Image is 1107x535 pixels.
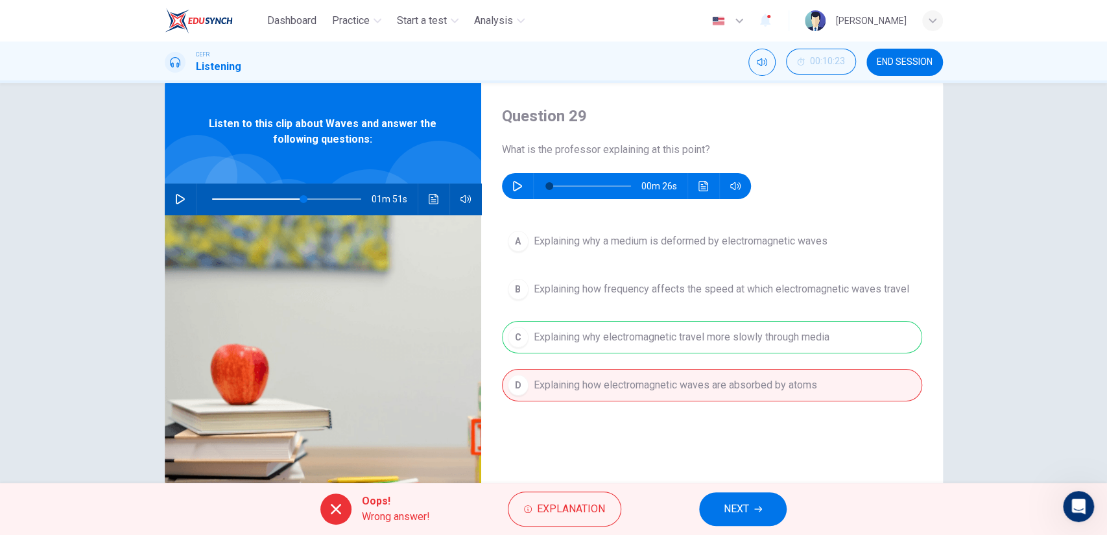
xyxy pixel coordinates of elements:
div: If you need any more help understanding how test scores are combined or have other questions, I’m... [10,316,213,408]
span: 00m 26s [641,173,687,199]
button: 00:10:23 [786,49,856,75]
a: [EMAIL_ADDRESS][DOMAIN_NAME] [46,231,205,241]
div: However, for CEFR Level Test users from [GEOGRAPHIC_DATA], combining high scores from previous te... [21,180,239,256]
h4: Question 29 [502,106,922,126]
span: 01m 51s [372,184,418,215]
div: Was that helpful? [21,272,100,285]
span: NEXT [724,500,749,518]
div: NOOR says… [10,12,249,102]
div: Hide [786,49,856,76]
span: Dashboard [267,13,316,29]
span: 00:10:23 [810,56,845,67]
div: Was that helpful? [10,265,110,293]
button: Emoji picker [20,425,30,435]
button: Upload attachment [62,425,72,435]
div: If you need any more help understanding how test scores are combined or have other questions, I’m... [21,324,202,400]
button: Home [203,5,228,30]
img: EduSynch logo [165,8,233,34]
span: Analysis [474,13,513,29]
button: Click to see the audio transcription [423,184,444,215]
button: Click to see the audio transcription [693,173,714,199]
span: Start a test [397,13,447,29]
span: Wrong answer! [362,509,430,525]
button: Analysis [469,9,530,32]
span: Explanation [537,500,605,518]
button: NEXT [699,492,787,526]
div: hi if i do patching, and the results from my previous test is higher, will it take the results fr... [57,20,239,84]
div: Yes, if you take multiple tests, we will take the highest scores from each section to compile you... [21,110,239,173]
div: [PERSON_NAME] [836,13,907,29]
span: Practice [332,13,370,29]
button: Start a test [392,9,464,32]
div: Fin says… [10,265,249,294]
span: END SESSION [877,57,933,67]
button: go back [8,5,33,30]
div: Fin says… [10,102,249,265]
span: CEFR [196,50,209,59]
button: END SESSION [866,49,943,76]
div: hi if i do patching, and the results from my previous test is higher, will it take the results fr... [47,12,249,91]
button: Dashboard [262,9,322,32]
div: Fin says… [10,316,249,436]
iframe: Intercom live chat [1063,491,1094,522]
button: Gif picker [41,425,51,435]
h1: Fin [63,12,78,22]
button: Practice [327,9,387,32]
button: Send a message… [222,420,243,440]
div: Close [228,5,251,29]
span: What is the professor explaining at this point? [502,142,922,158]
a: EduSynch logo [165,8,263,34]
textarea: Message… [11,398,248,420]
img: Profile picture [805,10,826,31]
img: Profile image for Fin [37,7,58,28]
button: Explanation [508,492,621,527]
img: en [710,16,726,26]
div: Mute [748,49,776,76]
h1: Listening [196,59,241,75]
span: Oops! [362,493,430,509]
div: Yes, if you take multiple tests, we will take the highest scores from each section to compile you... [10,102,249,264]
span: Listen to this clip about Waves and answer the following questions: [207,116,439,147]
img: Listen to this clip about Waves and answer the following questions: [165,215,481,530]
